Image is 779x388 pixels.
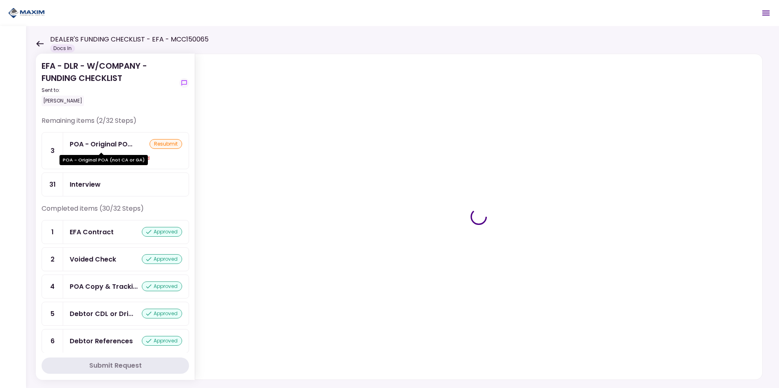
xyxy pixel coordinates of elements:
a: 5Debtor CDL or Driver Licenseapproved [42,302,189,326]
div: POA Copy & Tracking Receipt [70,281,138,292]
a: 6Debtor Referencesapproved [42,329,189,353]
div: Debtor CDL or Driver License [70,309,133,319]
button: show-messages [179,78,189,88]
div: approved [142,227,182,237]
div: Submit Request [89,361,142,371]
div: resubmit [150,139,182,149]
div: [PERSON_NAME] [42,96,84,106]
div: Remaining items (2/32 Steps) [42,116,189,132]
div: approved [142,254,182,264]
div: Docs In [50,44,75,52]
div: 1 [42,220,63,244]
div: 31 [42,173,63,196]
img: Partner icon [8,7,45,19]
div: POA - Original POA (not CA or GA) [59,155,148,165]
a: 4POA Copy & Tracking Receiptapproved [42,275,189,299]
div: Completed items (30/32 Steps) [42,204,189,220]
div: 2 [42,248,63,271]
div: 6 [42,329,63,353]
div: POA - Original POA (not CA or GA) [70,139,132,149]
div: Interview [70,179,101,190]
div: approved [142,336,182,346]
a: 31Interview [42,172,189,196]
div: Debtor References [70,336,133,346]
a: 2Voided Checkapproved [42,247,189,271]
div: approved [142,309,182,318]
a: 1EFA Contractapproved [42,220,189,244]
div: 3 [42,133,63,169]
div: EFA Contract [70,227,114,237]
button: Submit Request [42,357,189,374]
button: Open menu [756,3,776,23]
div: Voided Check [70,254,116,264]
div: 4 [42,275,63,298]
div: Sent to: [42,87,176,94]
h1: DEALER'S FUNDING CHECKLIST - EFA - MCC150065 [50,35,209,44]
div: 5 [42,302,63,325]
div: EFA - DLR - W/COMPANY - FUNDING CHECKLIST [42,60,176,106]
div: approved [142,281,182,291]
a: 3POA - Original POA (not CA or GA)resubmitYour file has been rejected [42,132,189,169]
